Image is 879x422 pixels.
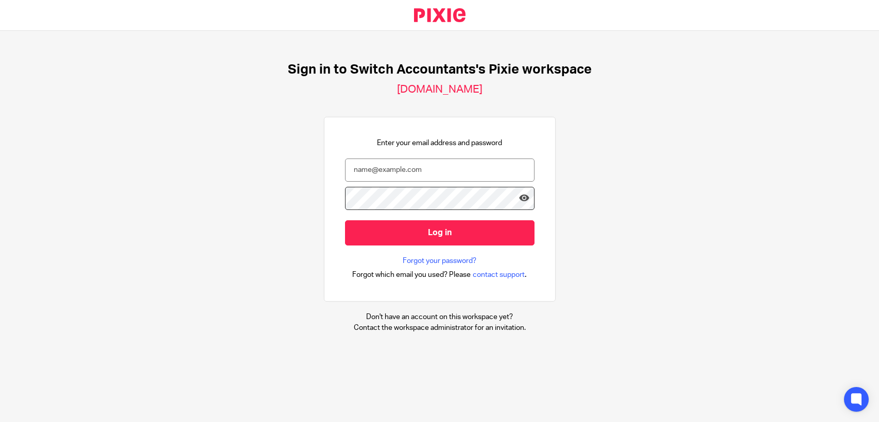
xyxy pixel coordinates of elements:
span: Forgot which email you used? Please [352,270,471,280]
h2: [DOMAIN_NAME] [397,83,482,96]
p: Contact the workspace administrator for an invitation. [354,323,526,333]
div: . [352,269,527,280]
input: Log in [345,220,535,245]
h1: Sign in to Switch Accountants's Pixie workspace [288,62,592,78]
a: Forgot your password? [403,256,476,266]
input: name@example.com [345,159,535,182]
p: Don't have an account on this workspace yet? [354,312,526,322]
span: contact support [473,270,525,280]
p: Enter your email address and password [377,138,502,148]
